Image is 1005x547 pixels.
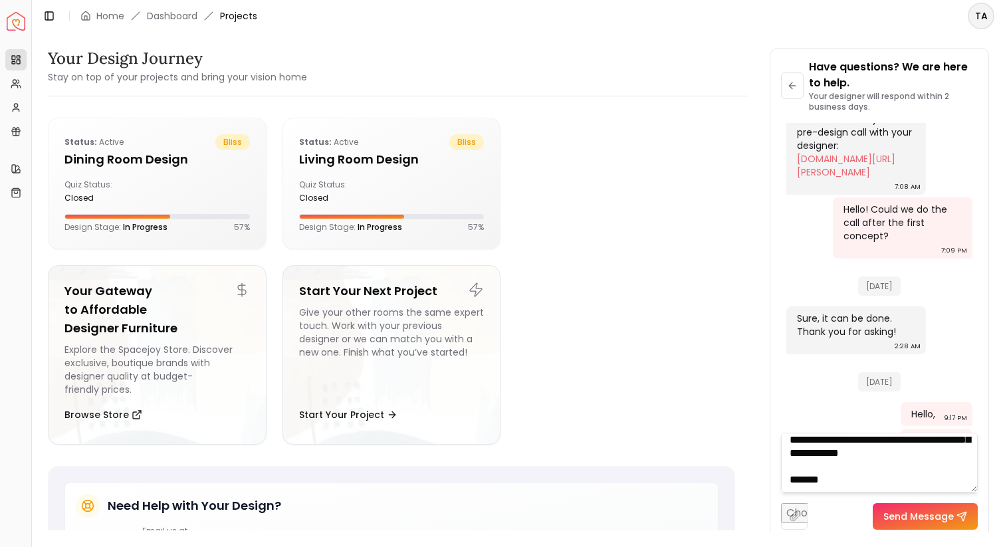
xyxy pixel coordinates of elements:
a: Start Your Next ProjectGive your other rooms the same expert touch. Work with your previous desig... [282,265,501,445]
small: Stay on top of your projects and bring your vision home [48,70,307,84]
h5: Living Room design [299,150,485,169]
button: Browse Store [64,401,142,428]
span: In Progress [123,221,167,233]
h5: Need Help with Your Design? [108,496,281,515]
div: closed [299,193,386,203]
p: Have questions? We are here to help. [809,59,978,91]
p: active [299,134,358,150]
p: 57 % [234,222,250,233]
p: 57 % [468,222,484,233]
b: Status: [299,136,332,148]
button: Start Your Project [299,401,397,428]
div: Quiz Status: [64,179,152,203]
p: active [64,134,124,150]
div: Sure, it can be done. Thank you for asking! [797,312,913,338]
div: Hello! Could we do the call after the first concept? [843,203,959,243]
h5: Dining Room design [64,150,250,169]
span: Projects [220,9,257,23]
p: Email us at [142,526,240,536]
b: Status: [64,136,97,148]
span: [DATE] [858,276,901,296]
div: Explore the Spacejoy Store. Discover exclusive, boutique brands with designer quality at budget-f... [64,343,250,396]
div: Hello, [911,407,935,421]
div: Give your other rooms the same expert touch. Work with your previous designer or we can match you... [299,306,485,396]
img: Spacejoy Logo [7,12,25,31]
span: bliss [449,134,484,150]
nav: breadcrumb [80,9,257,23]
span: bliss [215,134,250,150]
a: Dashboard [147,9,197,23]
div: 2:28 AM [895,340,921,353]
span: TA [969,4,993,28]
h5: Start Your Next Project [299,282,485,300]
p: Design Stage: [64,222,167,233]
a: Home [96,9,124,23]
button: TA [968,3,994,29]
a: Your Gateway to Affordable Designer FurnitureExplore the Spacejoy Store. Discover exclusive, bout... [48,265,267,445]
div: 7:09 PM [941,244,967,257]
p: Design Stage: [299,222,402,233]
button: Send Message [873,503,978,530]
span: In Progress [358,221,402,233]
div: Hi [PERSON_NAME], please use this Calendly link to schedule your pre-design call with your designer: [797,86,913,179]
h3: Your Design Journey [48,48,307,69]
div: closed [64,193,152,203]
div: 7:08 AM [895,180,921,193]
p: Your designer will respond within 2 business days. [809,91,978,112]
a: [DOMAIN_NAME][URL][PERSON_NAME] [797,152,895,179]
h5: Your Gateway to Affordable Designer Furniture [64,282,250,338]
div: Quiz Status: [299,179,386,203]
div: 9:17 PM [944,411,967,425]
span: [DATE] [858,372,901,391]
a: Spacejoy [7,12,25,31]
